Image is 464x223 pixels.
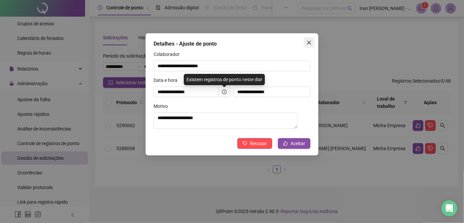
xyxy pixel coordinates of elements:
span: clock-circle [222,90,227,94]
label: Motivo [154,103,172,110]
span: close [306,40,312,45]
button: Close [304,37,314,48]
div: Detalhes - Ajuste de ponto [154,40,310,48]
span: Aceitar [290,140,305,147]
button: Aceitar [278,138,310,149]
div: Open Intercom Messenger [441,200,457,216]
span: Recusar [250,140,267,147]
label: Data e hora [154,77,182,84]
label: Colaborador [154,51,184,58]
span: like [283,141,288,146]
button: Recusar [237,138,272,149]
div: Existem registros de ponto neste dia! [184,74,265,85]
span: dislike [243,141,247,146]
